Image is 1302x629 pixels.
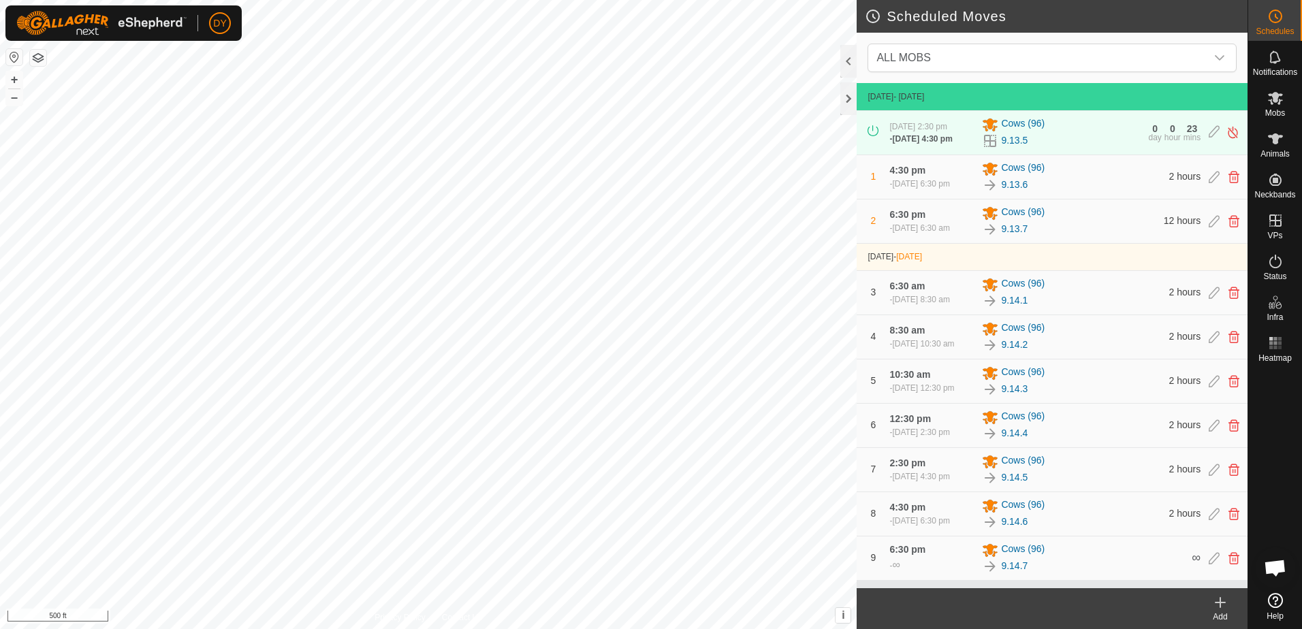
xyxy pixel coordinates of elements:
div: 0 [1170,124,1175,133]
span: 2 hours [1169,331,1201,342]
span: - [893,252,922,261]
button: – [6,89,22,106]
a: Contact Us [442,611,482,624]
div: day [1148,133,1161,142]
span: [DATE] 2:30 pm [892,428,949,437]
span: [DATE] [868,252,893,261]
span: 4:30 pm [889,502,925,513]
div: Open chat [1255,547,1296,588]
a: Help [1248,587,1302,626]
div: Add [1193,611,1248,623]
a: 9.14.3 [1001,382,1028,396]
span: 12:30 pm [889,413,931,424]
span: 2 [871,215,876,226]
span: Cows (96) [1001,321,1045,337]
div: - [889,382,954,394]
button: i [836,608,851,623]
span: Infra [1267,313,1283,321]
span: Notifications [1253,68,1297,76]
a: 9.14.6 [1001,515,1028,529]
span: 6:30 am [889,280,925,291]
a: Privacy Policy [375,611,426,624]
span: 1 [871,171,876,182]
span: [DATE] 4:30 pm [892,134,952,144]
img: To [982,337,998,353]
span: Schedules [1256,27,1294,35]
div: dropdown trigger [1206,44,1233,71]
span: Cows (96) [1001,276,1045,293]
div: - [889,557,900,573]
span: [DATE] 12:30 pm [892,383,954,393]
div: - [889,338,954,350]
span: ∞ [892,559,900,570]
span: Cows (96) [1001,365,1045,381]
span: [DATE] 6:30 pm [892,179,949,189]
div: hour [1164,133,1181,142]
span: 2 hours [1169,464,1201,474]
span: [DATE] 6:30 am [892,223,949,233]
span: 2:30 pm [889,457,925,468]
span: 2 hours [1169,171,1201,182]
a: 9.14.2 [1001,338,1028,352]
span: [DATE] 4:30 pm [892,472,949,481]
span: Status [1263,272,1286,280]
span: Help [1267,612,1284,620]
button: Reset Map [6,49,22,65]
img: To [982,221,998,238]
span: - [DATE] [893,92,924,101]
img: To [982,558,998,575]
a: 9.14.5 [1001,470,1028,485]
span: [DATE] 6:30 pm [892,516,949,526]
img: To [982,381,998,398]
span: [DATE] [868,92,893,101]
span: 2 hours [1169,419,1201,430]
span: 12 hours [1164,215,1201,226]
img: To [982,514,998,530]
span: DY [213,16,226,31]
img: To [982,470,998,486]
span: Cows (96) [1001,453,1045,470]
a: 9.14.4 [1001,426,1028,440]
a: 9.14.1 [1001,293,1028,308]
button: + [6,71,22,88]
div: mins [1184,133,1201,142]
img: Turn off schedule move [1226,125,1239,140]
span: 6 [871,419,876,430]
span: 3 [871,287,876,297]
span: [DATE] 10:30 am [892,339,954,349]
a: 9.13.6 [1001,178,1028,192]
span: 4:30 pm [889,165,925,176]
div: - [889,178,949,190]
span: 8:30 am [889,325,925,336]
span: 5 [871,375,876,386]
span: [DATE] 2:30 pm [889,122,947,131]
span: Cows (96) [1001,409,1045,425]
button: Map Layers [30,50,46,66]
div: - [889,470,949,483]
a: 9.14.7 [1001,559,1028,573]
div: 23 [1187,124,1198,133]
span: 2 hours [1169,375,1201,386]
div: - [889,293,949,306]
span: 10:30 am [889,369,930,380]
span: 2 hours [1169,287,1201,297]
span: 7 [871,464,876,474]
span: 8 [871,508,876,519]
span: Animals [1260,150,1290,158]
span: Cows (96) [1001,205,1045,221]
span: Cows (96) [1001,161,1045,177]
span: i [842,609,844,621]
span: [DATE] 8:30 am [892,295,949,304]
img: To [982,177,998,193]
span: [DATE] [896,252,922,261]
img: To [982,293,998,309]
a: 9.13.7 [1001,222,1028,236]
span: Cows (96) [1001,498,1045,514]
span: Cows (96) [1001,116,1045,133]
span: 4 [871,331,876,342]
span: Heatmap [1258,354,1292,362]
img: To [982,425,998,442]
span: 6:30 pm [889,209,925,220]
span: ALL MOBS [876,52,930,63]
span: Mobs [1265,109,1285,117]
